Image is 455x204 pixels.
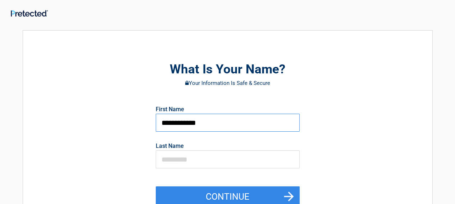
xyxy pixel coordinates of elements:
h2: What Is Your Name? [63,61,393,78]
h3: Your Information Is Safe & Secure [63,80,393,86]
label: First Name [156,106,184,112]
label: Last Name [156,143,184,149]
img: Main Logo [11,10,48,17]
